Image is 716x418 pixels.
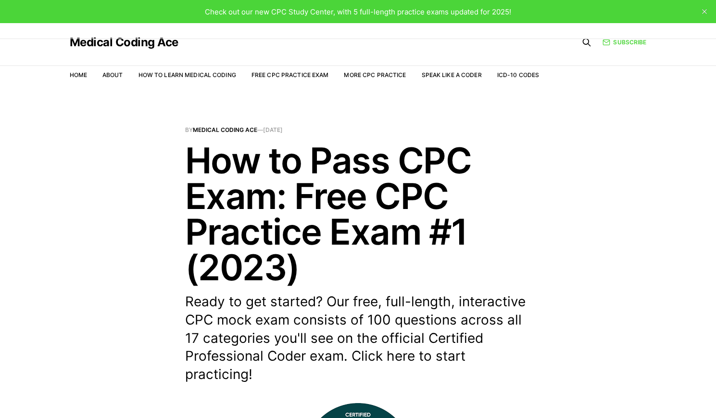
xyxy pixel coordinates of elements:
time: [DATE] [263,126,283,133]
a: How to Learn Medical Coding [138,71,236,78]
a: Medical Coding Ace [70,37,178,48]
span: Check out our new CPC Study Center, with 5 full-length practice exams updated for 2025! [205,7,511,16]
a: Home [70,71,87,78]
a: About [102,71,123,78]
a: Free CPC Practice Exam [251,71,329,78]
a: Medical Coding Ace [193,126,257,133]
p: Ready to get started? Our free, full-length, interactive CPC mock exam consists of 100 questions ... [185,293,531,384]
iframe: portal-trigger [559,371,716,418]
span: By — [185,127,531,133]
a: More CPC Practice [344,71,406,78]
h1: How to Pass CPC Exam: Free CPC Practice Exam #1 (2023) [185,143,531,285]
a: Speak Like a Coder [422,71,482,78]
a: ICD-10 Codes [497,71,539,78]
a: Subscribe [603,38,646,47]
button: close [697,4,712,19]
